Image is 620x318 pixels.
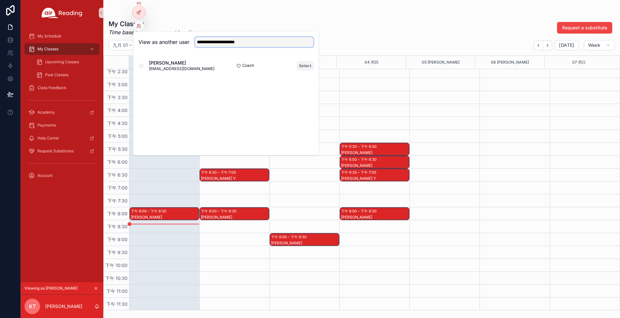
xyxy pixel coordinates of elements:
[491,56,529,69] button: 06 [PERSON_NAME]
[106,185,129,190] span: 下午 7:00
[201,176,269,181] div: [PERSON_NAME] Y
[106,224,129,229] span: 下午 8:30
[106,172,129,178] span: 下午 6:30
[572,56,586,69] button: 07 周日
[106,211,129,216] span: 下午 8:00
[113,42,138,48] h2: 九月 01 – 07
[45,72,68,77] span: Past Classes
[270,233,339,246] div: 下午 9:00 – 下午 9:30[PERSON_NAME]
[32,69,99,81] a: Past Classes
[25,170,99,181] a: Account
[106,108,129,113] span: 下午 4:00
[106,133,129,139] span: 下午 5:00
[105,301,129,307] span: 下午 11:30
[108,28,197,36] em: Time based on your current location
[37,123,56,128] span: Payments
[557,22,612,34] button: Request a substitute
[341,143,378,150] div: 下午 5:30 – 下午 6:00
[201,215,269,220] div: [PERSON_NAME]
[271,241,339,246] div: [PERSON_NAME]
[543,40,552,50] button: Next
[341,176,409,181] div: [PERSON_NAME] Y
[297,61,314,70] button: Select
[555,40,578,50] button: [DATE]
[200,169,269,181] div: 下午 6:30 – 下午 7:00[PERSON_NAME] Y
[29,303,36,310] span: KT
[37,149,74,154] span: Request Substitutes
[149,60,214,66] span: [PERSON_NAME]
[37,46,58,52] span: My Classes
[106,95,129,100] span: 下午 3:30
[25,286,77,291] span: Viewing as [PERSON_NAME]
[584,40,615,50] button: Week
[341,156,378,163] div: 下午 6:00 – 下午 6:30
[341,163,409,168] div: [PERSON_NAME]
[106,237,129,242] span: 下午 9:00
[149,66,214,71] span: [EMAIL_ADDRESS][DOMAIN_NAME]
[271,234,308,240] div: 下午 9:00 – 下午 9:30
[25,132,99,144] a: Help Center
[25,82,99,94] a: Class Feedback
[131,208,168,214] div: 下午 8:00 – 下午 8:30
[106,82,129,87] span: 下午 3:00
[341,208,378,214] div: 下午 8:00 – 下午 8:30
[105,288,129,294] span: 下午 11:00
[242,63,254,68] span: Coach
[422,56,460,69] button: 05 [PERSON_NAME]
[562,25,607,31] span: Request a substitute
[21,26,103,190] div: scrollable content
[106,159,129,165] span: 下午 6:00
[131,215,199,220] div: [PERSON_NAME]
[25,145,99,157] a: Request Substitutes
[341,215,409,220] div: [PERSON_NAME]
[365,56,378,69] button: 04 周四
[200,208,269,220] div: 下午 8:00 – 下午 8:30[PERSON_NAME]
[45,303,82,310] p: [PERSON_NAME]
[37,85,67,90] span: Class Feedback
[25,107,99,118] a: Academy
[340,156,409,168] div: 下午 6:00 – 下午 6:30[PERSON_NAME]
[104,262,129,268] span: 下午 10:00
[25,30,99,42] a: My Schedule
[108,19,197,28] h1: My Classes
[139,38,190,46] h2: View as another user
[341,150,409,155] div: [PERSON_NAME]
[340,169,409,181] div: 下午 6:30 – 下午 7:00[PERSON_NAME] Y
[340,208,409,220] div: 下午 8:00 – 下午 8:30[PERSON_NAME]
[37,136,59,141] span: Help Center
[341,169,378,176] div: 下午 6:30 – 下午 7:00
[45,59,79,65] span: Upcoming Classes
[32,56,99,68] a: Upcoming Classes
[201,208,238,214] div: 下午 8:00 – 下午 8:30
[534,40,543,50] button: Back
[340,143,409,155] div: 下午 5:30 – 下午 6:00[PERSON_NAME]
[25,119,99,131] a: Payments
[104,275,129,281] span: 下午 10:30
[130,208,199,220] div: 下午 8:00 – 下午 8:30[PERSON_NAME]
[106,198,129,203] span: 下午 7:30
[37,34,61,39] span: My Schedule
[588,42,600,48] span: Week
[106,250,129,255] span: 下午 9:30
[37,110,55,115] span: Academy
[42,8,82,18] img: App logo
[106,120,129,126] span: 下午 4:30
[201,169,238,176] div: 下午 6:30 – 下午 7:00
[106,69,129,74] span: 下午 2:30
[37,173,53,178] span: Account
[559,42,574,48] span: [DATE]
[106,146,129,152] span: 下午 5:30
[25,43,99,55] a: My Classes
